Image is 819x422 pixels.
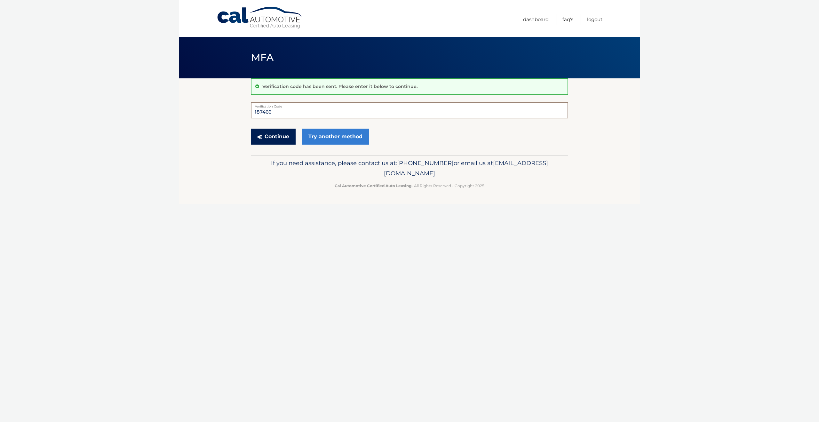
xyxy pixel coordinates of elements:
span: [PHONE_NUMBER] [397,159,454,167]
p: Verification code has been sent. Please enter it below to continue. [262,84,417,89]
a: Cal Automotive [217,6,303,29]
span: [EMAIL_ADDRESS][DOMAIN_NAME] [384,159,548,177]
span: MFA [251,52,274,63]
strong: Cal Automotive Certified Auto Leasing [335,183,411,188]
p: - All Rights Reserved - Copyright 2025 [255,182,564,189]
input: Verification Code [251,102,568,118]
a: Try another method [302,129,369,145]
a: FAQ's [562,14,573,25]
a: Dashboard [523,14,549,25]
button: Continue [251,129,296,145]
a: Logout [587,14,602,25]
label: Verification Code [251,102,568,107]
p: If you need assistance, please contact us at: or email us at [255,158,564,179]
